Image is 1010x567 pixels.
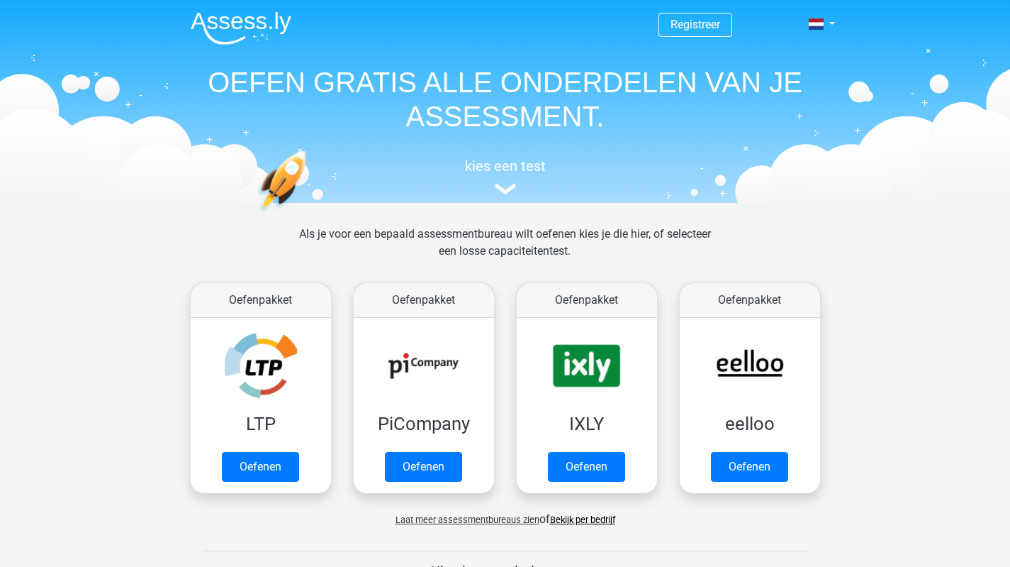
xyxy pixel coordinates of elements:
h5: kies een test [179,158,831,175]
img: Assessly [191,11,291,45]
div: of [179,500,831,528]
a: Oefenen [711,452,788,482]
a: Oefenen [222,452,299,482]
a: Oefenen [548,452,625,482]
a: Bekijk per bedrijf [550,514,615,525]
img: assessment [495,184,516,194]
a: Registreer [670,18,720,31]
div: Als je voor een bepaald assessmentbureau wilt oefenen kies je die hier, of selecteer een losse ca... [288,226,722,277]
span: Laat meer assessmentbureaus zien [395,514,539,525]
img: oefenen [257,150,361,279]
a: Oefenen [385,452,462,482]
a: kies een test [179,158,831,195]
h1: OEFEN GRATIS ALLE ONDERDELEN VAN JE ASSESSMENT. [179,65,831,133]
